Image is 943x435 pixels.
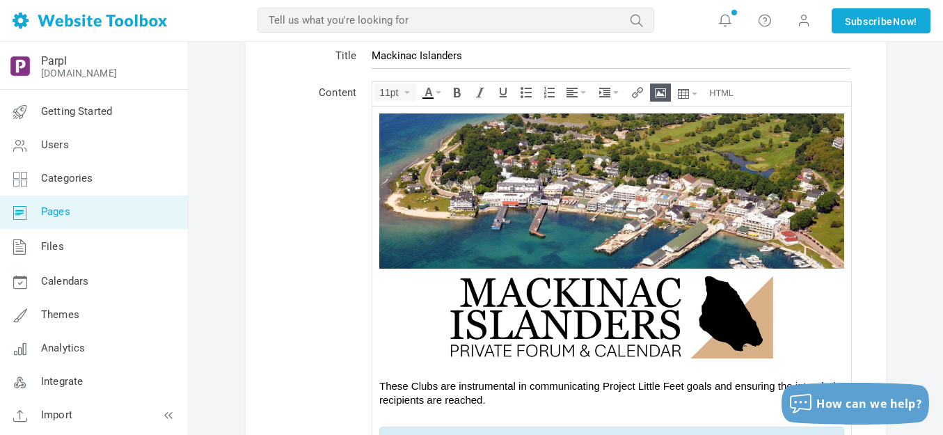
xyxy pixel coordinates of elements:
span: Import [41,409,72,421]
span: Now! [893,14,917,29]
span: Integrate [41,375,83,388]
span: Getting Started [41,105,112,118]
a: [DOMAIN_NAME] [41,68,117,79]
div: Insert/edit image [650,84,671,102]
div: Bullet list [516,84,537,102]
a: Parpl [41,54,67,68]
div: Align [562,84,592,102]
div: Insert/edit link [627,84,648,102]
div: Numbered list [539,84,560,102]
div: Table [673,84,702,104]
span: Categories [41,172,93,184]
div: Font Sizes [374,84,416,102]
div: Bold [447,84,468,102]
iframe: Rich Text Area. Press ALT-F9 for menu. Press ALT-F10 for toolbar. Press ALT-0 for help [372,106,851,420]
div: Source code [704,84,738,102]
span: Pages [41,205,70,218]
button: How can we help? [782,383,929,425]
span: How can we help? [816,396,922,411]
span: Users [41,139,69,151]
span: 11pt [379,87,402,98]
img: output-onlinepngtools%20-%202025-05-26T183955.010.png [9,55,31,77]
div: Underline [493,84,514,102]
div: Indent [594,84,625,102]
div: Italic [470,84,491,102]
a: SubscribeNow! [832,8,930,33]
span: Files [41,240,64,253]
div: Text color [418,84,445,102]
input: Tell us what you're looking for [257,8,654,33]
span: Themes [41,308,79,321]
span: Analytics [41,342,85,354]
td: Title [274,40,364,77]
span: Calendars [41,275,88,287]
